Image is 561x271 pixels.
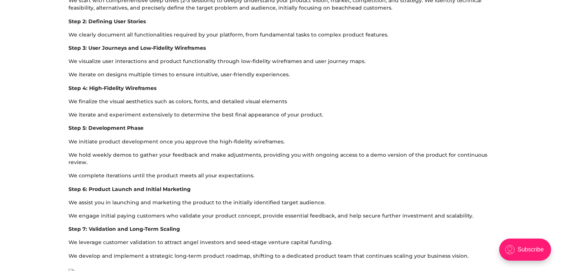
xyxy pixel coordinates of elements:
p: We clearly document all functionalities required by your platform, from fundamental tasks to comp... [68,31,493,38]
p: We complete iterations until the product meets all your expectations. [68,172,493,179]
iframe: portal-trigger [493,235,561,271]
p: We finalize the visual aesthetics such as colors, fonts, and detailed visual elements [68,98,493,105]
p: We hold weekly demos to gather your feedback and make adjustments, providing you with ongoing acc... [68,151,493,166]
b: Step 4: High-Fidelity Wireframes [68,85,156,91]
p: We initiate product development once you approve the high-fidelity wireframes. [68,138,493,145]
b: Step 6: Product Launch and Initial Marketing [68,186,191,192]
p: We engage initial paying customers who validate your product concept, provide essential feedback,... [68,212,493,219]
b: Step 3: User Journeys and Low-Fidelity Wireframes [68,45,206,51]
p: We assist you in launching and marketing the product to the initially identified target audience. [68,199,493,206]
p: We iterate on designs multiple times to ensure intuitive, user-friendly experiences. [68,71,493,78]
b: Step 2: Defining User Stories [68,18,146,25]
p: We visualize user interactions and product functionality through low-fidelity wireframes and user... [68,58,493,65]
b: Step 5: Development Phase [68,125,144,131]
p: We iterate and experiment extensively to determine the best final appearance of your product. [68,111,493,118]
b: Step 7: Validation and Long-Term Scaling [68,226,180,232]
p: We develop and implement a strategic long-term product roadmap, shifting to a dedicated product t... [68,252,493,260]
p: We leverage customer validation to attract angel investors and seed-stage venture capital funding. [68,239,493,246]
